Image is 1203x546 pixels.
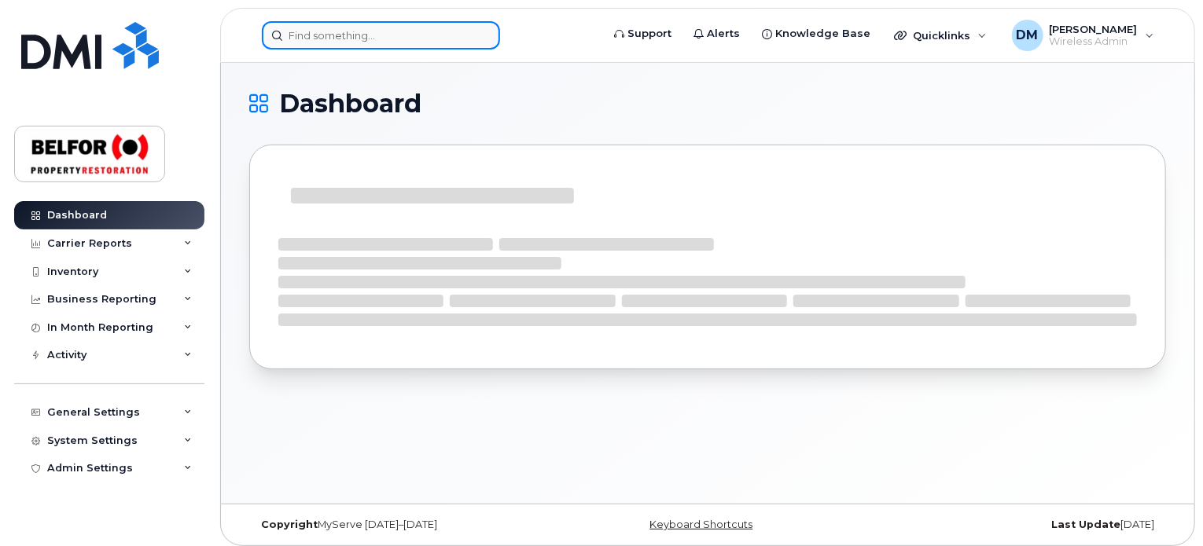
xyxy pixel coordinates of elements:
strong: Last Update [1051,519,1120,530]
strong: Copyright [261,519,318,530]
div: [DATE] [860,519,1166,531]
span: Dashboard [279,92,421,115]
div: MyServe [DATE]–[DATE] [249,519,555,531]
a: Keyboard Shortcuts [649,519,752,530]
